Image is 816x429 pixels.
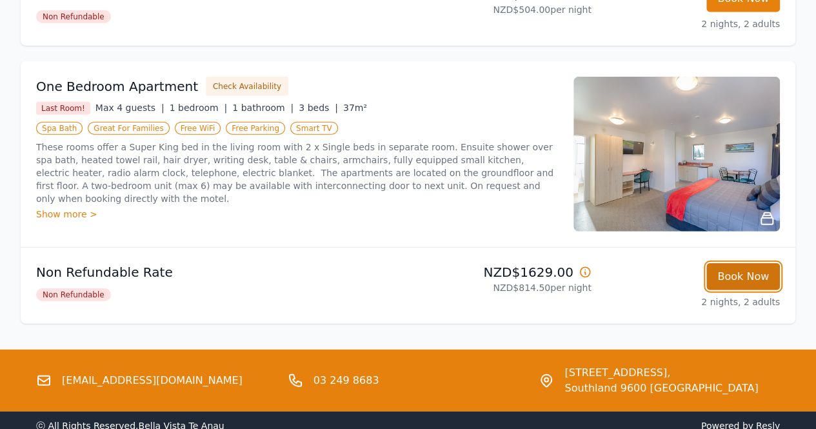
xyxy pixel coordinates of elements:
span: Last Room! [36,102,90,115]
span: Free WiFi [175,122,221,135]
p: 2 nights, 2 adults [602,17,780,30]
span: 1 bedroom | [170,103,228,113]
span: Non Refundable [36,10,111,23]
div: Show more > [36,208,558,221]
p: NZD$504.00 per night [413,3,592,16]
p: NZD$1629.00 [413,263,592,281]
button: Check Availability [206,77,288,96]
p: These rooms offer a Super King bed in the living room with 2 x Single beds in separate room. Ensu... [36,141,558,205]
span: Max 4 guests | [95,103,164,113]
p: 2 nights, 2 adults [602,295,780,308]
button: Book Now [706,263,780,290]
h3: One Bedroom Apartment [36,77,198,95]
span: 37m² [343,103,367,113]
span: Southland 9600 [GEOGRAPHIC_DATA] [564,381,758,396]
span: Great For Families [88,122,169,135]
span: [STREET_ADDRESS], [564,365,758,381]
span: 3 beds | [299,103,338,113]
span: Non Refundable [36,288,111,301]
p: Non Refundable Rate [36,263,403,281]
span: Smart TV [290,122,338,135]
p: NZD$814.50 per night [413,281,592,294]
a: [EMAIL_ADDRESS][DOMAIN_NAME] [62,373,243,388]
span: 1 bathroom | [232,103,294,113]
span: Spa Bath [36,122,83,135]
span: Free Parking [226,122,285,135]
a: 03 249 8683 [313,373,379,388]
